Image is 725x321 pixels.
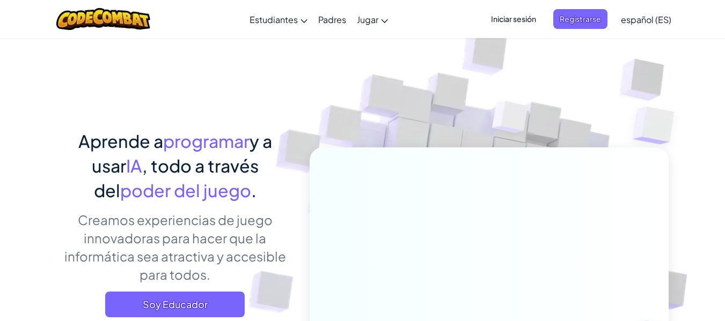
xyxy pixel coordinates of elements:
[78,130,163,152] span: Aprende a
[163,130,250,152] span: programar
[313,5,351,34] a: Padres
[105,292,245,317] a: Soy Educador
[250,14,298,25] span: Estudiantes
[57,211,294,283] p: Creamos experiencias de juego innovadoras para hacer que la informática sea atractiva y accesible...
[621,14,671,25] span: español (ES)
[616,5,677,34] a: español (ES)
[485,9,543,29] button: Iniciar sesión
[94,155,259,201] span: , todo a través del
[351,5,393,34] a: Jugar
[251,180,257,201] span: .
[56,8,150,30] img: CodeCombat logo
[120,180,251,201] span: poder del juego
[357,14,378,25] span: Jugar
[553,9,607,29] button: Registrarse
[472,80,549,160] img: Overlap cubes
[126,155,142,176] span: IA
[611,80,704,171] img: Overlap cubes
[244,5,313,34] a: Estudiantes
